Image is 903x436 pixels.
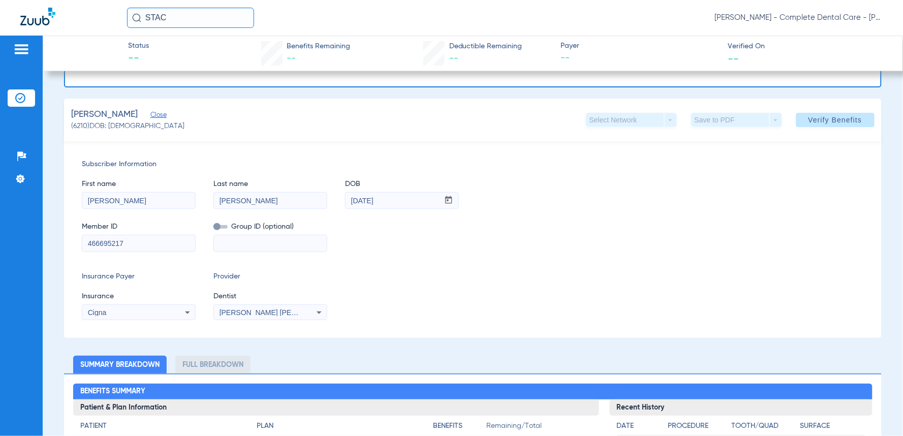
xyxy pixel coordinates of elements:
span: Insurance Payer [82,271,196,282]
li: Summary Breakdown [73,356,167,373]
span: Cigna [88,308,107,317]
span: Payer [561,41,720,51]
h3: Patient & Plan Information [73,399,599,416]
span: First name [82,179,196,190]
app-breakdown-title: Surface [800,421,865,435]
span: Group ID (optional) [213,222,327,232]
span: -- [128,52,149,66]
button: Verify Benefits [796,113,875,127]
span: -- [287,54,296,63]
h4: Surface [800,421,865,431]
app-breakdown-title: Procedure [668,421,728,435]
h4: Benefits [433,421,486,431]
app-breakdown-title: Tooth/Quad [732,421,797,435]
input: Search for patients [127,8,254,28]
h3: Recent History [610,399,873,416]
img: Search Icon [132,13,141,22]
span: DOB [345,179,459,190]
span: Deductible Remaining [449,41,522,52]
img: Zuub Logo [20,8,55,25]
span: Close [150,111,160,121]
span: Verify Benefits [808,116,862,124]
span: [PERSON_NAME] - Complete Dental Care - [PERSON_NAME] [PERSON_NAME], DDS, [GEOGRAPHIC_DATA] [715,13,883,23]
span: -- [449,54,458,63]
h4: Patient [80,421,239,431]
span: Insurance [82,291,196,302]
img: hamburger-icon [13,43,29,55]
button: Open calendar [439,193,459,209]
span: Verified On [728,41,887,52]
span: Last name [213,179,327,190]
h4: Procedure [668,421,728,431]
span: -- [728,53,739,64]
span: Status [128,41,149,51]
span: Provider [213,271,327,282]
h4: Plan [257,421,415,431]
span: Subscriber Information [82,159,863,170]
span: Member ID [82,222,196,232]
span: [PERSON_NAME] [71,108,138,121]
h4: Tooth/Quad [732,421,797,431]
app-breakdown-title: Date [617,421,660,435]
h4: Date [617,421,660,431]
span: -- [561,52,720,65]
span: Benefits Remaining [287,41,350,52]
h2: Benefits Summary [73,384,873,400]
app-breakdown-title: Benefits [433,421,486,435]
span: [PERSON_NAME] [PERSON_NAME] 1861610545 [220,308,380,317]
iframe: Chat Widget [852,387,903,436]
span: Dentist [213,291,327,302]
li: Full Breakdown [175,356,251,373]
span: (6210) DOB: [DEMOGRAPHIC_DATA] [71,121,184,132]
span: Remaining/Total [486,421,591,435]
